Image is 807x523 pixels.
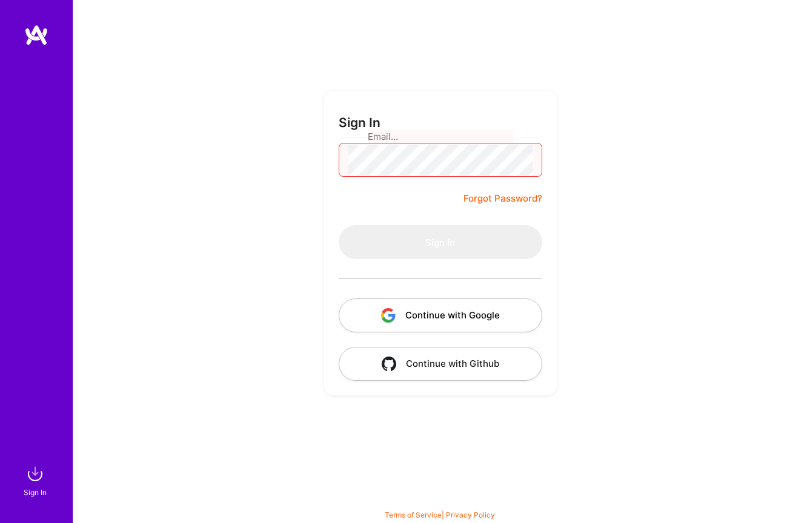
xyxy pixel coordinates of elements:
[385,510,442,519] a: Terms of Service
[339,298,542,332] button: Continue with Google
[23,462,47,486] img: sign in
[381,308,396,323] img: icon
[463,191,542,206] a: Forgot Password?
[368,121,513,152] input: Email...
[339,347,542,381] button: Continue with Github
[339,225,542,259] button: Sign In
[446,510,495,519] a: Privacy Policy
[382,357,396,371] img: icon
[385,510,495,519] span: |
[25,462,47,499] a: sign inSign In
[24,24,48,46] img: logo
[24,486,47,499] div: Sign In
[73,487,807,517] div: © 2025 ATeams Inc., All rights reserved.
[339,115,380,130] h3: Sign In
